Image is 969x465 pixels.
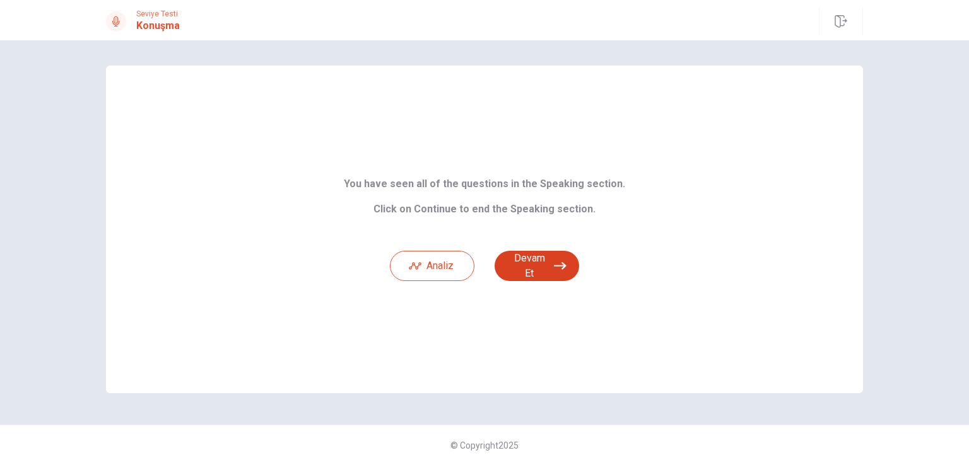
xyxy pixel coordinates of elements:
[136,9,180,18] span: Seviye Testi
[495,251,579,281] button: Devam Et
[344,178,625,215] b: You have seen all of the questions in the Speaking section. Click on Continue to end the Speaking...
[136,18,180,33] h1: Konuşma
[450,440,519,451] span: © Copyright 2025
[390,251,474,281] button: Analiz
